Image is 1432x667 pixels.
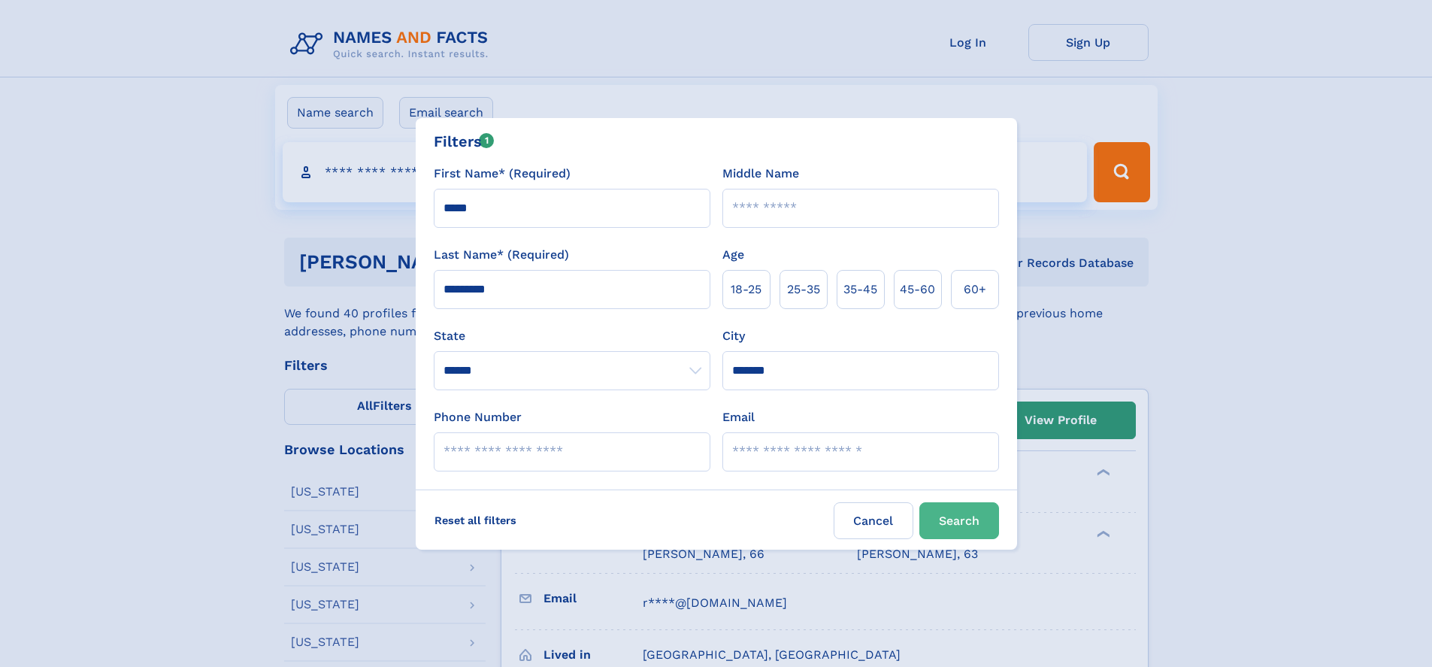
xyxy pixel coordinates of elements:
[834,502,913,539] label: Cancel
[434,327,710,345] label: State
[434,408,522,426] label: Phone Number
[900,280,935,299] span: 45‑60
[425,502,526,538] label: Reset all filters
[434,246,569,264] label: Last Name* (Required)
[722,165,799,183] label: Middle Name
[722,327,745,345] label: City
[843,280,877,299] span: 35‑45
[434,130,495,153] div: Filters
[787,280,820,299] span: 25‑35
[722,246,744,264] label: Age
[434,165,571,183] label: First Name* (Required)
[722,408,755,426] label: Email
[919,502,999,539] button: Search
[964,280,986,299] span: 60+
[731,280,761,299] span: 18‑25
